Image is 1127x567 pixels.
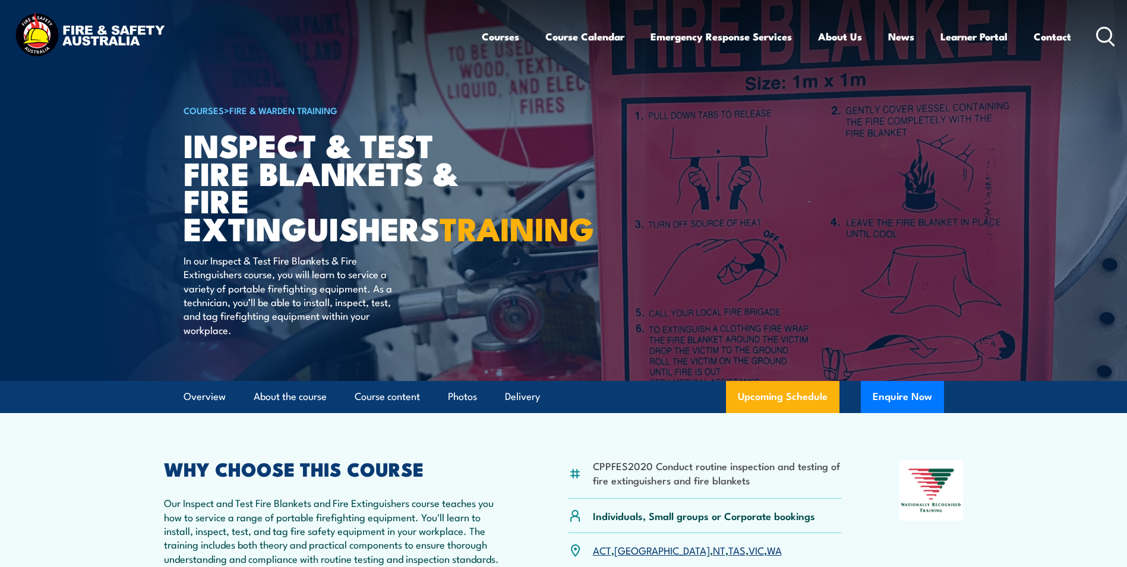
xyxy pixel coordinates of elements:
a: News [888,21,914,52]
a: [GEOGRAPHIC_DATA] [614,543,710,557]
h6: > [184,103,477,117]
a: COURSES [184,103,224,116]
p: In our Inspect & Test Fire Blankets & Fire Extinguishers course, you will learn to service a vari... [184,253,400,336]
li: CPPFES2020 Conduct routine inspection and testing of fire extinguishers and fire blankets [593,459,842,487]
strong: TRAINING [440,203,594,252]
a: VIC [749,543,764,557]
a: Fire & Warden Training [229,103,337,116]
a: Overview [184,381,226,412]
a: WA [767,543,782,557]
a: Delivery [505,381,540,412]
a: Upcoming Schedule [726,381,839,413]
p: Our Inspect and Test Fire Blankets and Fire Extinguishers course teaches you how to service a ran... [164,496,511,565]
a: Course Calendar [545,21,624,52]
h2: WHY CHOOSE THIS COURSE [164,460,511,477]
a: Photos [448,381,477,412]
a: ACT [593,543,611,557]
a: Emergency Response Services [651,21,792,52]
a: Learner Portal [940,21,1008,52]
h1: Inspect & Test Fire Blankets & Fire Extinguishers [184,131,477,242]
button: Enquire Now [861,381,944,413]
a: Course content [355,381,420,412]
a: About Us [818,21,862,52]
p: , , , , , [593,543,782,557]
a: About the course [254,381,327,412]
a: Courses [482,21,519,52]
a: TAS [728,543,746,557]
a: NT [713,543,725,557]
a: Contact [1034,21,1071,52]
img: Nationally Recognised Training logo. [899,460,964,521]
p: Individuals, Small groups or Corporate bookings [593,509,815,522]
